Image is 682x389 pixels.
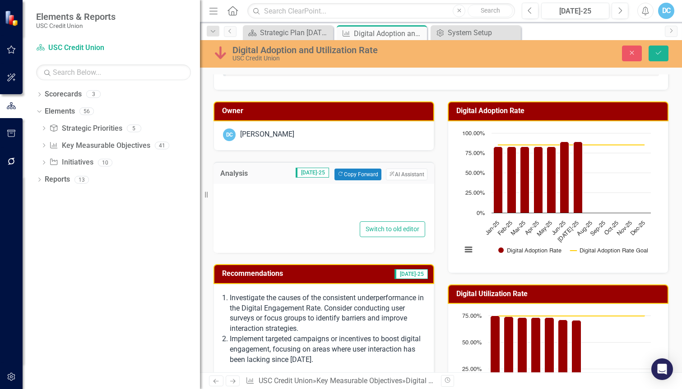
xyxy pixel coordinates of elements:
[127,124,141,132] div: 5
[574,142,583,213] path: Jul-25, 89. Digital Adoption Rate .
[49,124,122,134] a: Strategic Priorities
[658,3,674,19] button: DC
[230,334,425,365] p: Implement targeted campaigns or incentives to boost digital engagement, focusing on areas where u...
[240,129,294,140] div: [PERSON_NAME]
[45,106,75,117] a: Elements
[457,128,659,264] div: Chart. Highcharts interactive chart.
[394,269,428,279] span: [DATE]-25
[571,247,647,254] button: Show Digital Adoption Rate Goal
[36,11,116,22] span: Elements & Reports
[494,146,503,213] path: Jan-25, 83. Digital Adoption Rate .
[616,220,633,237] text: Nov-25
[86,91,101,98] div: 3
[457,128,655,264] svg: Interactive chart
[498,247,561,254] button: Show Digital Adoption Rate
[589,220,607,237] text: Sep-25
[462,243,475,256] button: View chart menu, Chart
[520,146,529,213] path: Mar-25, 83. Digital Adoption Rate .
[462,340,482,346] text: 50.00%
[259,376,313,385] a: USC Credit Union
[45,89,82,100] a: Scorecards
[245,27,331,38] a: Strategic Plan [DATE] - [DATE]
[462,131,485,137] text: 100.00%
[534,146,543,213] path: Apr-25, 83. Digital Adoption Rate .
[651,358,673,380] div: Open Intercom Messenger
[465,190,485,196] text: 25.00%
[36,43,149,53] a: USC Credit Union
[468,5,513,17] button: Search
[541,3,609,19] button: [DATE]-25
[230,293,425,334] p: Investigate the causes of the consistent underperformance in the Digital Engagement Rate. Conside...
[232,55,463,62] div: USC Credit Union
[98,159,112,166] div: 10
[507,146,516,213] path: Feb-25, 83. Digital Adoption Rate .
[630,220,646,237] text: Dec-25
[547,146,556,213] path: May-25, 83. Digital Adoption Rate .
[462,313,482,319] text: 75.00%
[576,220,593,237] text: Aug-25
[232,45,463,55] div: Digital Adoption and Utilization Rate
[220,169,256,178] h3: Analysis
[49,157,93,168] a: Initiatives
[557,220,580,243] text: [DATE]-25
[497,220,514,237] text: Feb-25
[456,107,663,115] h3: Digital Adoption Rate
[247,3,515,19] input: Search ClearPoint...
[49,141,150,151] a: Key Measurable Objectives
[477,211,485,216] text: 0%
[296,168,329,178] span: [DATE]-25
[494,133,645,213] g: Digital Adoption Rate , series 1 of 2. Bar series with 12 bars.
[536,220,553,238] text: May-25
[465,170,485,176] text: 50.00%
[524,220,540,236] text: Apr-25
[223,128,236,141] div: DC
[448,27,519,38] div: System Setup
[79,108,94,115] div: 56
[246,376,434,386] div: » »
[496,143,646,146] g: Digital Adoption Rate Goal, series 2 of 2. Line with 12 data points.
[260,27,331,38] div: Strategic Plan [DATE] - [DATE]
[354,28,425,39] div: Digital Adoption and Utilization Rate
[36,22,116,29] small: USC Credit Union
[465,151,485,156] text: 75.00%
[481,7,500,14] span: Search
[5,10,20,26] img: ClearPoint Strategy
[510,220,527,237] text: Mar-25
[551,220,567,236] text: Jun-25
[560,142,569,213] path: Jun-25, 89. Digital Adoption Rate .
[222,270,354,278] h3: Recommendations
[334,169,381,180] button: Copy Forward
[213,46,228,60] img: Below Plan
[155,142,169,149] div: 41
[360,221,425,237] button: Switch to old editor
[406,376,521,385] div: Digital Adoption and Utilization Rate
[36,64,191,80] input: Search Below...
[456,290,663,298] h3: Digital Utilization Rate
[74,176,89,183] div: 13
[45,174,70,185] a: Reports
[222,107,429,115] h3: Owner
[484,220,501,236] text: Jan-25
[544,6,606,17] div: [DATE]-25
[603,220,620,236] text: Oct-25
[386,169,427,180] button: AI Assistant
[316,376,402,385] a: Key Measurable Objectives
[462,366,482,372] text: 25.00%
[433,27,519,38] a: System Setup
